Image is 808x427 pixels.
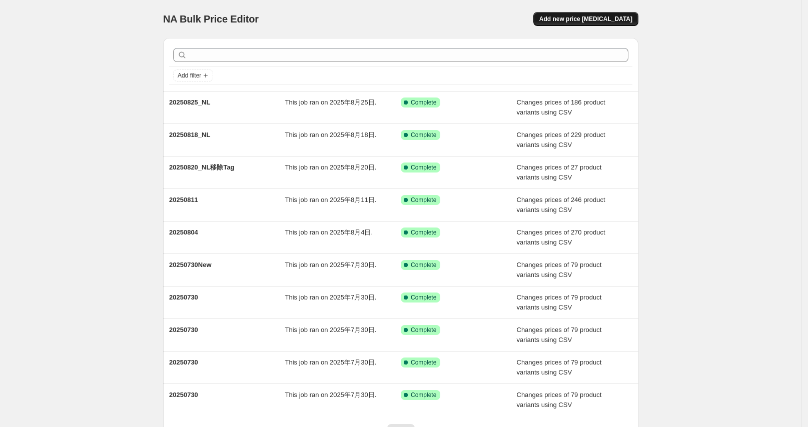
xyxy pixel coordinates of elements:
[517,131,605,148] span: Changes prices of 229 product variants using CSV
[169,358,198,366] span: 20250730
[411,228,436,236] span: Complete
[411,131,436,139] span: Complete
[539,15,632,23] span: Add new price [MEDICAL_DATA]
[411,358,436,366] span: Complete
[169,391,198,398] span: 20250730
[411,261,436,269] span: Complete
[285,131,377,138] span: This job ran on 2025年8月18日.
[169,228,198,236] span: 20250804
[169,163,235,171] span: 20250820_NL移除Tag
[411,326,436,334] span: Complete
[285,228,373,236] span: This job ran on 2025年8月4日.
[169,98,210,106] span: 20250825_NL
[178,71,201,79] span: Add filter
[169,293,198,301] span: 20250730
[533,12,638,26] button: Add new price [MEDICAL_DATA]
[285,326,377,333] span: This job ran on 2025年7月30日.
[517,163,602,181] span: Changes prices of 27 product variants using CSV
[517,228,605,246] span: Changes prices of 270 product variants using CSV
[517,293,602,311] span: Changes prices of 79 product variants using CSV
[517,358,602,376] span: Changes prices of 79 product variants using CSV
[411,391,436,399] span: Complete
[285,261,377,268] span: This job ran on 2025年7月30日.
[517,326,602,343] span: Changes prices of 79 product variants using CSV
[285,196,377,203] span: This job ran on 2025年8月11日.
[411,196,436,204] span: Complete
[169,261,212,268] span: 20250730New
[285,293,377,301] span: This job ran on 2025年7月30日.
[411,163,436,171] span: Complete
[285,98,377,106] span: This job ran on 2025年8月25日.
[285,163,377,171] span: This job ran on 2025年8月20日.
[411,98,436,106] span: Complete
[285,391,377,398] span: This job ran on 2025年7月30日.
[517,98,605,116] span: Changes prices of 186 product variants using CSV
[169,131,210,138] span: 20250818_NL
[173,69,213,81] button: Add filter
[169,196,198,203] span: 20250811
[169,326,198,333] span: 20250730
[285,358,377,366] span: This job ran on 2025年7月30日.
[411,293,436,301] span: Complete
[517,261,602,278] span: Changes prices of 79 product variants using CSV
[163,13,259,24] span: NA Bulk Price Editor
[517,196,605,213] span: Changes prices of 246 product variants using CSV
[517,391,602,408] span: Changes prices of 79 product variants using CSV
